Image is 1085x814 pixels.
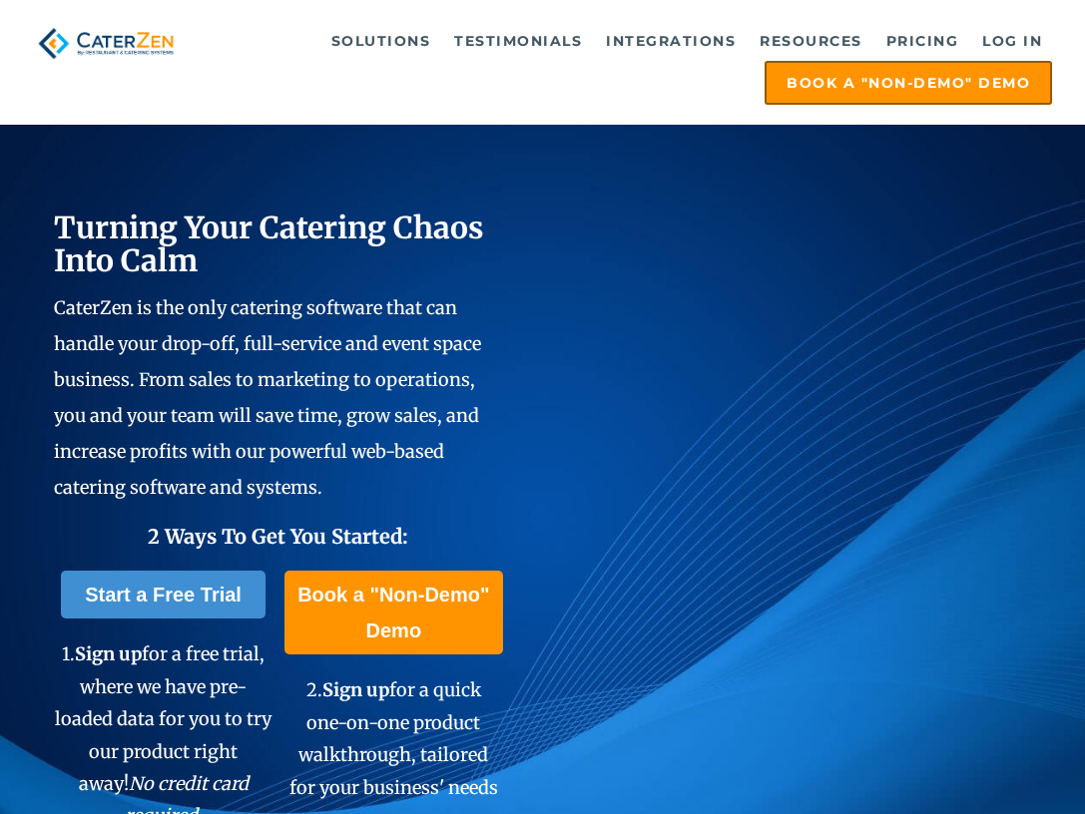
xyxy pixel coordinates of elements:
a: Book a "Non-Demo" Demo [765,61,1052,105]
a: Book a "Non-Demo" Demo [284,571,502,654]
a: Pricing [876,21,969,61]
span: CaterZen is the only catering software that can handle your drop-off, full-service and event spac... [54,296,481,499]
a: Start a Free Trial [61,571,266,618]
a: Solutions [321,21,441,61]
span: Turning Your Catering Chaos Into Calm [54,208,484,279]
div: Navigation Menu [208,21,1053,105]
span: Sign up [322,678,389,701]
a: Log in [972,21,1052,61]
a: Integrations [596,21,746,61]
a: Resources [750,21,872,61]
img: caterzen [33,21,180,66]
span: Sign up [75,642,142,665]
iframe: Help widget launcher [907,736,1063,792]
span: 2. for a quick one-on-one product walkthrough, tailored for your business' needs [289,678,498,798]
a: Testimonials [444,21,592,61]
span: 2 Ways To Get You Started: [148,524,408,549]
